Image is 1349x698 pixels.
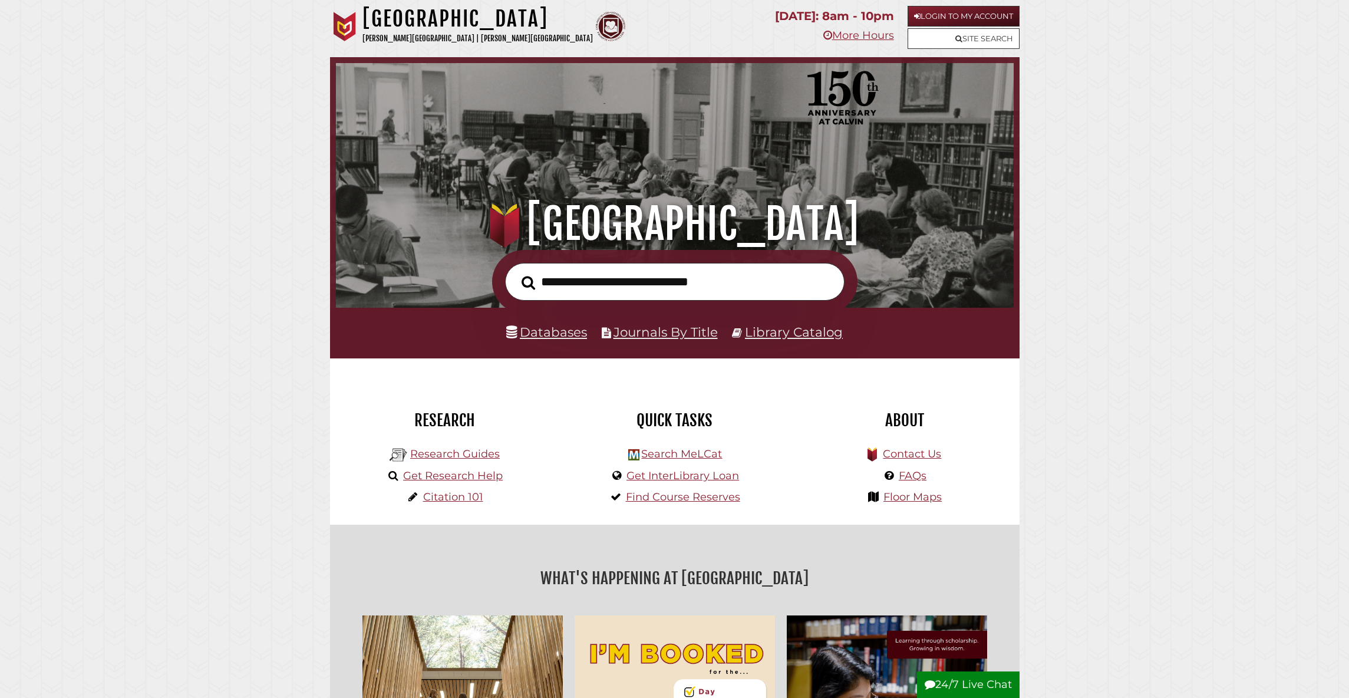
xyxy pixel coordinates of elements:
[362,6,593,32] h1: [GEOGRAPHIC_DATA]
[614,324,718,340] a: Journals By Title
[883,490,942,503] a: Floor Maps
[899,469,926,482] a: FAQs
[799,410,1011,430] h2: About
[423,490,483,503] a: Citation 101
[641,447,722,460] a: Search MeLCat
[908,28,1020,49] a: Site Search
[569,410,781,430] h2: Quick Tasks
[339,410,551,430] h2: Research
[596,12,625,41] img: Calvin Theological Seminary
[390,446,407,464] img: Hekman Library Logo
[403,469,503,482] a: Get Research Help
[745,324,843,340] a: Library Catalog
[628,449,639,460] img: Hekman Library Logo
[908,6,1020,27] a: Login to My Account
[506,324,587,340] a: Databases
[410,447,500,460] a: Research Guides
[775,6,894,27] p: [DATE]: 8am - 10pm
[362,32,593,45] p: [PERSON_NAME][GEOGRAPHIC_DATA] | [PERSON_NAME][GEOGRAPHIC_DATA]
[356,198,993,250] h1: [GEOGRAPHIC_DATA]
[339,565,1011,592] h2: What's Happening at [GEOGRAPHIC_DATA]
[626,490,740,503] a: Find Course Reserves
[330,12,359,41] img: Calvin University
[626,469,739,482] a: Get InterLibrary Loan
[522,275,535,290] i: Search
[516,272,541,294] button: Search
[823,29,894,42] a: More Hours
[883,447,941,460] a: Contact Us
